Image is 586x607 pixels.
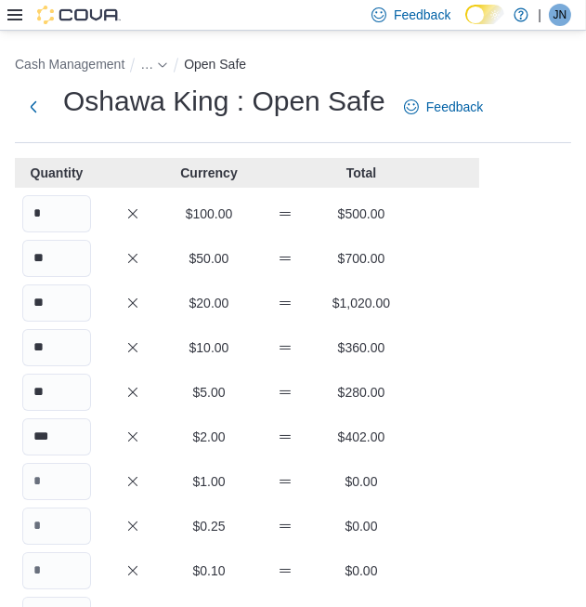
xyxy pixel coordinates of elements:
[22,164,91,182] p: Quantity
[175,164,243,182] p: Currency
[22,240,91,277] input: Quantity
[553,4,567,26] span: JN
[175,383,243,402] p: $5.00
[37,6,121,24] img: Cova
[175,249,243,268] p: $50.00
[327,428,396,446] p: $402.00
[22,284,91,322] input: Quantity
[22,195,91,232] input: Quantity
[175,294,243,312] p: $20.00
[22,463,91,500] input: Quantity
[397,88,490,125] a: Feedback
[140,57,153,72] span: See collapsed breadcrumbs
[327,472,396,491] p: $0.00
[15,53,571,79] nav: An example of EuiBreadcrumbs
[22,329,91,366] input: Quantity
[22,508,91,545] input: Quantity
[327,383,396,402] p: $280.00
[327,249,396,268] p: $700.00
[175,428,243,446] p: $2.00
[549,4,571,26] div: Jesse Neira
[175,517,243,535] p: $0.25
[327,294,396,312] p: $1,020.00
[327,561,396,580] p: $0.00
[15,88,52,125] button: Next
[184,57,246,72] button: Open Safe
[538,4,541,26] p: |
[327,517,396,535] p: $0.00
[175,472,243,491] p: $1.00
[327,338,396,357] p: $360.00
[63,83,385,120] h1: Oshawa King : Open Safe
[157,59,168,71] svg: - Clicking this button will toggle a popover dialog.
[140,57,168,72] button: See collapsed breadcrumbs - Clicking this button will toggle a popover dialog.
[175,561,243,580] p: $0.10
[465,5,504,24] input: Dark Mode
[327,164,396,182] p: Total
[394,6,450,24] span: Feedback
[327,205,396,223] p: $500.00
[426,98,483,116] span: Feedback
[22,418,91,455] input: Quantity
[175,205,243,223] p: $100.00
[15,57,124,72] button: Cash Management
[465,24,466,25] span: Dark Mode
[22,552,91,589] input: Quantity
[22,374,91,411] input: Quantity
[175,338,243,357] p: $10.00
